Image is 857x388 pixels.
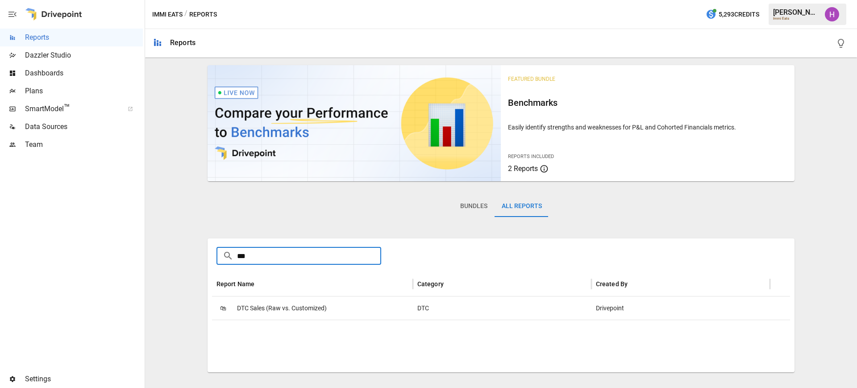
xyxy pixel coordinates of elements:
button: All Reports [495,196,549,217]
span: 5,293 Credits [719,9,759,20]
h6: Benchmarks [508,96,787,110]
span: Dazzler Studio [25,50,143,61]
button: Sort [445,278,457,290]
div: / [184,9,187,20]
div: Drivepoint [591,296,770,320]
div: Created By [596,280,628,288]
div: DTC [413,296,591,320]
span: Team [25,139,143,150]
button: Harry Antonio [820,2,845,27]
span: Plans [25,86,143,96]
span: Featured Bundle [508,76,555,82]
span: Data Sources [25,121,143,132]
div: Category [417,280,444,288]
div: Report Name [216,280,255,288]
div: [PERSON_NAME] [773,8,820,17]
p: Easily identify strengths and weaknesses for P&L and Cohorted Financials metrics. [508,123,787,132]
button: Sort [628,278,641,290]
span: ™ [64,102,70,113]
span: 🛍 [216,302,230,315]
button: Bundles [453,196,495,217]
span: Reports [25,32,143,43]
div: Immi Eats [773,17,820,21]
button: 5,293Credits [702,6,763,23]
button: Immi Eats [152,9,183,20]
span: Dashboards [25,68,143,79]
img: video thumbnail [208,65,501,181]
div: Reports [170,38,196,47]
img: Harry Antonio [825,7,839,21]
span: Settings [25,374,143,384]
span: 2 Reports [508,164,538,173]
span: SmartModel [25,104,118,114]
span: Reports Included [508,154,554,159]
button: Sort [255,278,268,290]
span: DTC Sales (Raw vs. Customized) [237,297,327,320]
